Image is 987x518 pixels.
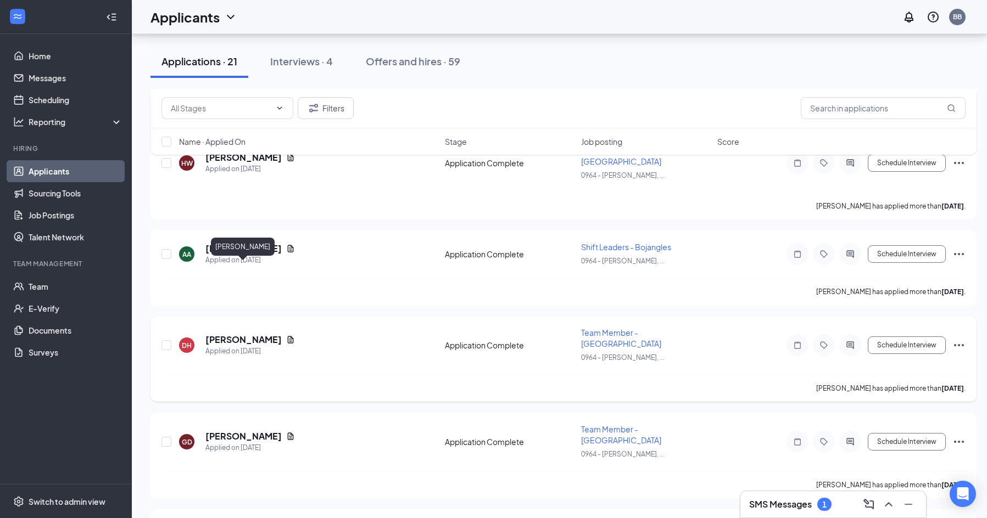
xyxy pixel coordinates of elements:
a: Team [29,275,122,297]
div: Switch to admin view [29,496,105,507]
svg: Note [791,250,804,258]
span: Score [717,136,739,147]
span: 0964 - [PERSON_NAME], ... [581,353,665,362]
button: Minimize [900,496,917,513]
a: Scheduling [29,89,122,111]
span: Stage [445,136,467,147]
div: BB [953,12,962,21]
div: Application Complete [445,249,575,260]
div: Hiring [13,144,120,153]
svg: ActiveChat [844,341,857,350]
span: 0964 - [PERSON_NAME], ... [581,171,665,179]
button: Schedule Interview [868,433,946,451]
svg: Ellipses [952,247,966,261]
svg: Note [791,437,804,446]
div: Team Management [13,259,120,268]
div: DH [182,341,192,350]
a: Talent Network [29,226,122,248]
button: Schedule Interview [868,245,946,263]
svg: Tag [817,341,830,350]
svg: Settings [13,496,24,507]
a: Applicants [29,160,122,182]
p: [PERSON_NAME] has applied more than . [816,480,966,489]
h1: Applicants [150,8,220,26]
span: Name · Applied On [179,136,246,147]
svg: Tag [817,437,830,446]
p: [PERSON_NAME] has applied more than . [816,287,966,296]
svg: ActiveChat [844,250,857,258]
a: E-Verify [29,297,122,319]
input: Search in applications [801,97,966,119]
a: Documents [29,319,122,341]
button: Schedule Interview [868,336,946,354]
svg: Document [286,335,295,344]
svg: ChevronUp [882,498,895,511]
div: [PERSON_NAME] [211,238,275,256]
svg: Note [791,341,804,350]
svg: QuestionInfo [927,10,940,24]
svg: ChevronDown [224,10,237,24]
svg: Tag [817,250,830,258]
div: Offers and hires · 59 [366,54,460,68]
svg: Document [286,244,295,253]
a: Sourcing Tools [29,182,122,204]
div: Applied on [DATE] [205,164,295,174]
svg: Ellipses [952,435,966,448]
p: [PERSON_NAME] has applied more than . [816,201,966,211]
b: [DATE] [941,384,964,392]
svg: WorkstreamLogo [12,11,23,22]
span: Shift Leaders - Bojangles [581,242,671,252]
div: GD [182,437,192,447]
input: All Stages [171,102,271,114]
h5: [PERSON_NAME] [205,430,282,442]
b: [DATE] [941,481,964,489]
span: Team Member - [GEOGRAPHIC_DATA] [581,424,661,445]
div: Open Intercom Messenger [950,481,976,507]
svg: Analysis [13,116,24,127]
b: [DATE] [941,288,964,296]
svg: Ellipses [952,339,966,352]
div: AA [182,250,191,259]
div: 1 [822,500,827,509]
h5: [PERSON_NAME] [205,243,282,255]
div: Application Complete [445,436,575,447]
a: Home [29,45,122,67]
span: 0964 - [PERSON_NAME], ... [581,257,665,265]
div: Applied on [DATE] [205,255,295,266]
button: ChevronUp [880,496,897,513]
a: Surveys [29,341,122,363]
svg: Collapse [106,12,117,22]
h3: SMS Messages [749,498,812,510]
div: Reporting [29,116,123,127]
svg: Notifications [902,10,916,24]
div: Applications · 21 [161,54,237,68]
button: ComposeMessage [860,496,878,513]
a: Messages [29,67,122,89]
p: [PERSON_NAME] has applied more than . [816,384,966,393]
button: Filter Filters [298,97,354,119]
svg: Document [286,432,295,441]
svg: ChevronDown [275,104,284,112]
div: Applied on [DATE] [205,442,295,453]
svg: MagnifyingGlass [947,104,956,112]
svg: ComposeMessage [862,498,876,511]
svg: ActiveChat [844,437,857,446]
span: Job posting [581,136,622,147]
div: Application Complete [445,340,575,351]
span: 0964 - [PERSON_NAME], ... [581,450,665,458]
h5: [PERSON_NAME] [205,334,282,346]
div: Interviews · 4 [270,54,333,68]
span: Team Member - [GEOGRAPHIC_DATA] [581,328,661,348]
svg: Minimize [902,498,915,511]
b: [DATE] [941,202,964,210]
svg: Filter [307,102,320,115]
a: Job Postings [29,204,122,226]
div: Applied on [DATE] [205,346,295,357]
